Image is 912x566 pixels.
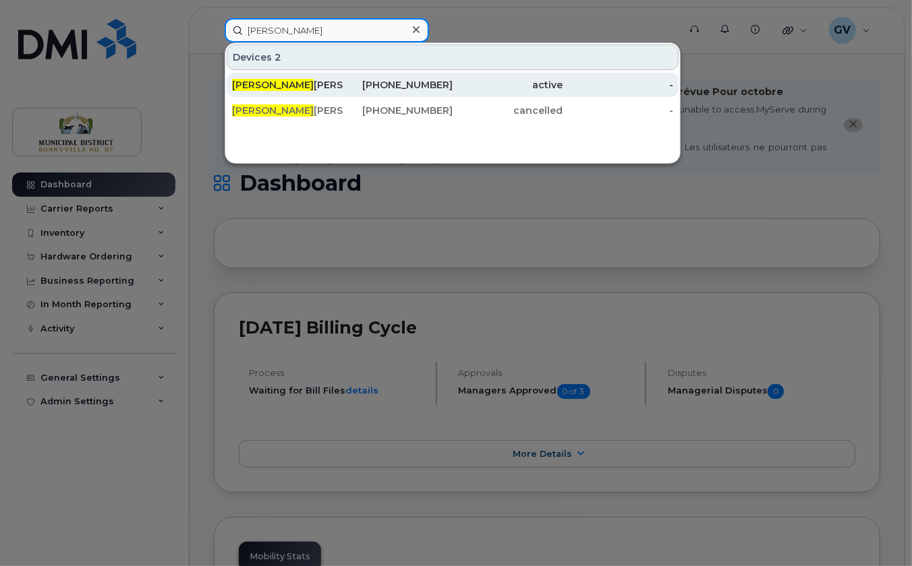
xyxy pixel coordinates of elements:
[275,51,281,64] span: 2
[343,78,453,92] div: [PHONE_NUMBER]
[232,104,343,117] div: [PERSON_NAME]
[453,78,563,92] div: active
[227,98,679,123] a: [PERSON_NAME][PERSON_NAME][PHONE_NUMBER]cancelled-
[227,73,679,97] a: [PERSON_NAME][PERSON_NAME][PHONE_NUMBER]active-
[563,104,674,117] div: -
[343,104,453,117] div: [PHONE_NUMBER]
[232,79,314,91] span: [PERSON_NAME]
[232,78,343,92] div: [PERSON_NAME]
[232,104,314,117] span: [PERSON_NAME]
[563,78,674,92] div: -
[453,104,563,117] div: cancelled
[227,44,679,70] div: Devices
